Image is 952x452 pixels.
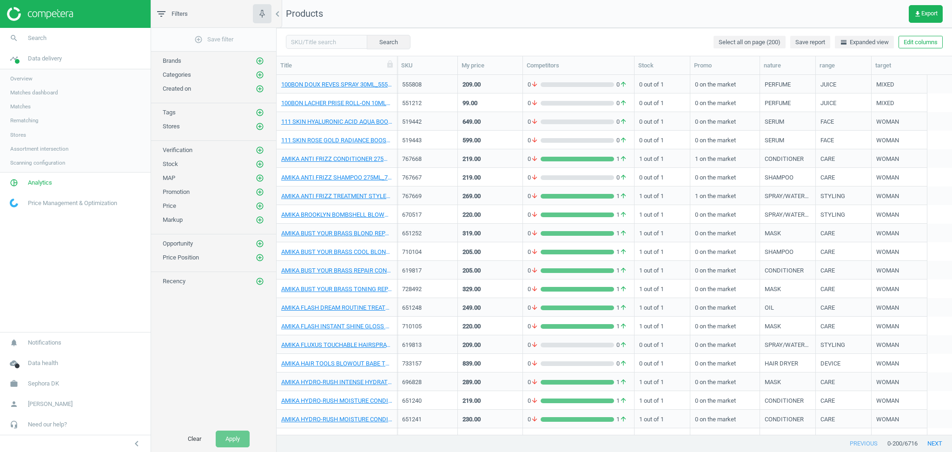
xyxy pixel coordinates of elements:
[531,173,538,182] i: arrow_downward
[281,359,392,368] a: AMIKA HAIR TOOLS BLOWOUT BABE THERMAL BRUSH_733157-HAIR TOOLS BLOWOUT BABE THERMAL BRUSH
[5,395,23,413] i: person
[256,85,264,93] i: add_circle_outline
[463,285,481,293] div: 329.00
[28,34,46,42] span: Search
[5,375,23,392] i: work
[639,113,685,129] div: 0 out of 1
[163,71,191,78] span: Categories
[402,285,453,293] div: 728492
[281,378,392,386] a: AMIKA HYDRO-RUSH INTENSE HYDRATION MASK 250ML_696828-250ml
[614,229,629,238] span: 1
[531,266,538,275] i: arrow_downward
[463,99,477,107] div: 99.00
[463,322,481,331] div: 220.00
[620,266,627,275] i: arrow_upward
[463,304,481,312] div: 249.00
[694,61,756,70] div: Promo
[765,136,784,148] div: SERUM
[614,80,629,89] span: 0
[28,359,58,367] span: Data health
[528,192,541,200] span: 0
[695,187,755,204] div: 1 on the market
[528,322,541,331] span: 0
[163,188,190,195] span: Promotion
[256,57,264,65] i: add_circle_outline
[695,206,755,222] div: 0 on the market
[402,192,453,200] div: 767669
[10,199,18,207] img: wGWNvw8QSZomAAAAABJRU5ErkJggg==
[256,277,264,286] i: add_circle_outline
[840,38,889,47] span: Expanded view
[620,80,627,89] i: arrow_upward
[614,118,629,126] span: 0
[695,318,755,334] div: 0 on the market
[256,216,264,224] i: add_circle_outline
[531,136,538,145] i: arrow_downward
[531,322,538,331] i: arrow_downward
[765,173,793,185] div: SHAMPOO
[876,359,899,371] div: WOMAN
[820,173,835,185] div: CARE
[620,285,627,293] i: arrow_upward
[163,123,180,130] span: Stores
[638,61,686,70] div: Stock
[614,192,629,200] span: 1
[281,99,392,107] a: 100BON LACHER PRISE ROLL-ON 10ML_551212-LACHER PRISE ROLL-ON 10ML
[10,89,58,96] span: Matches dashboard
[528,266,541,275] span: 0
[765,322,781,334] div: MASK
[256,160,264,168] i: add_circle_outline
[286,8,323,19] span: Products
[531,285,538,293] i: arrow_downward
[614,211,629,219] span: 1
[531,155,538,163] i: arrow_downward
[163,160,178,167] span: Stock
[531,359,538,368] i: arrow_downward
[255,187,264,197] button: add_circle_outline
[820,136,834,148] div: FACE
[695,299,755,315] div: 0 on the market
[463,118,481,126] div: 649.00
[614,248,629,256] span: 1
[463,155,481,163] div: 219.00
[402,80,453,89] div: 555808
[639,280,685,297] div: 1 out of 1
[402,248,453,256] div: 710104
[528,136,541,145] span: 0
[527,61,630,70] div: Competitors
[840,39,847,46] i: horizontal_split
[286,35,367,49] input: SKU/Title search
[620,248,627,256] i: arrow_upward
[876,229,899,241] div: WOMAN
[281,173,392,182] a: AMIKA ANTI FRIZZ SHAMPOO 275ML_767667-FORGET FRIZZ
[401,61,454,70] div: SKU
[876,266,899,278] div: WOMAN
[695,225,755,241] div: 0 on the market
[10,117,39,124] span: Rematching
[5,416,23,433] i: headset_mic
[835,36,894,49] button: horizontal_splitExpanded view
[876,285,899,297] div: WOMAN
[463,136,481,145] div: 599.00
[281,322,392,331] a: AMIKA FLASH INSTANT SHINE GLOSS MASK 200ML_710105-FLASH INSTANT SHINE GLOSS MASK 200ML
[463,266,481,275] div: 205.00
[255,56,264,66] button: add_circle_outline
[639,299,685,315] div: 1 out of 1
[402,266,453,275] div: 619817
[256,239,264,248] i: add_circle_outline
[256,188,264,196] i: add_circle_outline
[876,155,899,166] div: WOMAN
[194,35,203,44] i: add_circle_outline
[614,99,629,107] span: 0
[281,266,392,275] a: AMIKA BUST YOUR BRASS REPAIR CONDITIONER, 275M_619817-275 ml
[255,70,264,80] button: add_circle_outline
[255,201,264,211] button: add_circle_outline
[255,239,264,248] button: add_circle_outline
[402,229,453,238] div: 651252
[614,266,629,275] span: 1
[639,355,685,371] div: 0 out of 1
[10,75,33,82] span: Overview
[695,132,755,148] div: 0 on the market
[281,397,392,405] a: AMIKA HYDRO-RUSH MOISTURE CONDITIONER 275ML_651240-275 ml
[281,285,392,293] a: AMIKA BUST YOUR BRASS TONING REPAIR MASK250ML_728492-BUST YOUR BRASS TONING REPAIR MASK250ML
